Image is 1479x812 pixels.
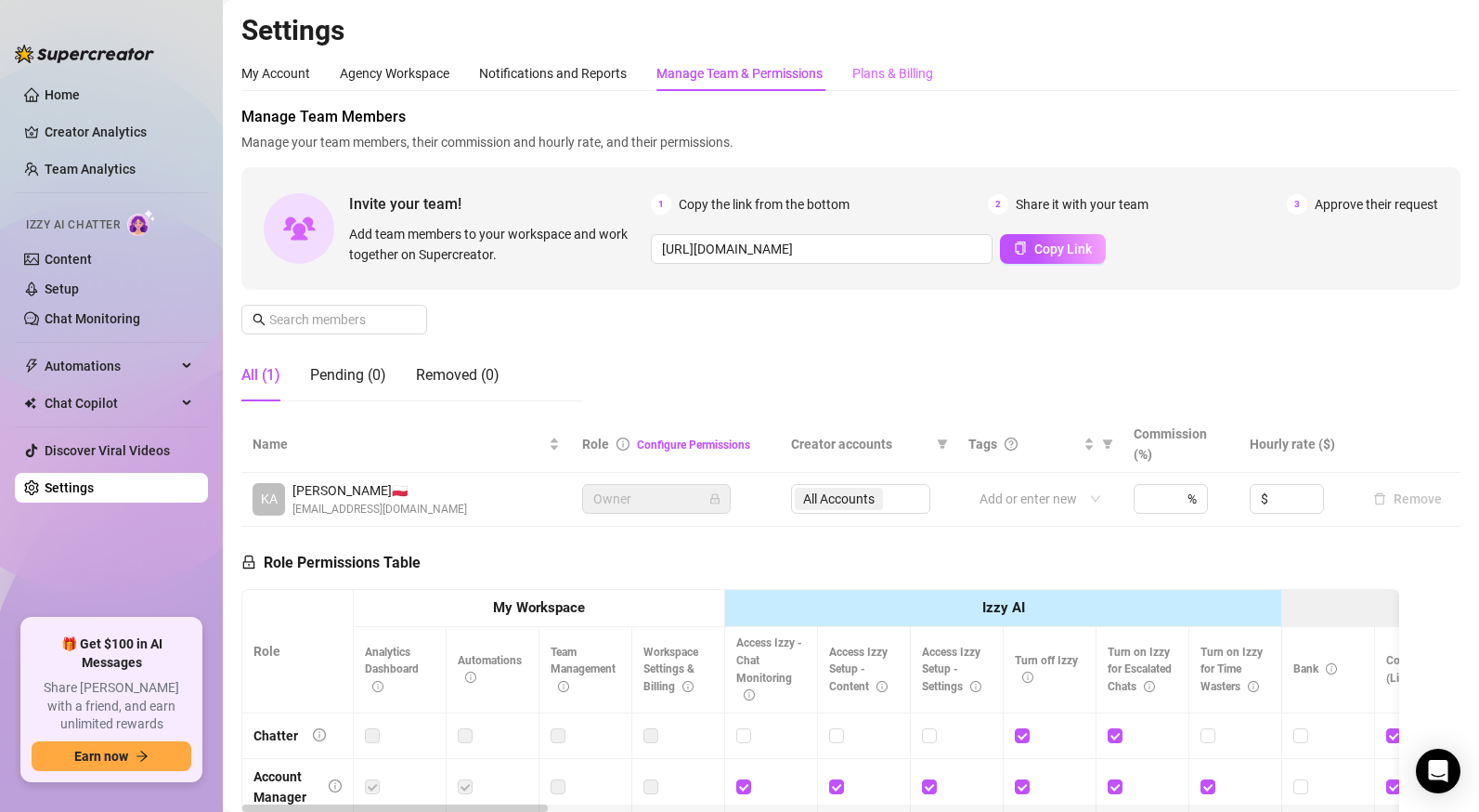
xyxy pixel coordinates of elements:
[253,726,298,746] div: Chatter
[643,646,698,694] span: Workspace Settings & Billing
[1122,416,1239,473] th: Commission (%)
[458,654,522,685] span: Automations
[45,388,176,418] span: Chat Copilot
[982,599,1025,616] strong: Izzy AI
[24,397,36,410] img: Chat Copilot
[937,439,948,450] span: filter
[45,252,92,267] a: Content
[933,430,952,458] span: filter
[922,646,981,694] span: Access Izzy Setup - Settings
[1144,681,1155,692] span: info-circle
[1386,654,1442,685] span: Collections (Lists)
[1366,488,1449,510] button: Remove
[744,689,755,701] span: info-circle
[241,416,571,473] th: Name
[736,636,802,702] span: Access Izzy - Chat Monitoring
[791,434,930,454] span: Creator accounts
[241,13,1460,48] h2: Settings
[45,480,94,495] a: Settings
[968,434,997,454] span: Tags
[24,359,39,373] span: thunderbolt
[637,439,750,452] a: Configure Permissions
[292,480,467,501] span: [PERSON_NAME] 🇵🇱
[1098,430,1117,458] span: filter
[1015,654,1078,685] span: Turn off Izzy
[988,194,1008,215] span: 2
[852,63,933,84] div: Plans & Billing
[241,132,1460,152] span: Manage your team members, their commission and hourly rate, and their permissions.
[310,364,386,386] div: Pending (0)
[241,555,256,570] span: lock
[616,438,629,451] span: info-circle
[551,646,616,694] span: Team Management
[1016,194,1148,215] span: Share it with your team
[32,635,191,672] span: 🎁 Get $100 in AI Messages
[372,681,383,692] span: info-circle
[241,364,280,386] div: All (1)
[493,599,585,616] strong: My Workspace
[261,489,278,509] span: KA
[45,87,80,102] a: Home
[1315,194,1438,215] span: Approve their request
[558,681,569,692] span: info-circle
[1293,662,1337,675] span: Bank
[1416,749,1460,793] div: Open Intercom Messenger
[876,681,888,692] span: info-circle
[709,493,720,504] span: lock
[593,485,720,513] span: Owner
[45,162,136,177] a: Team Analytics
[1108,646,1172,694] span: Turn on Izzy for Escalated Chats
[253,434,545,454] span: Name
[1014,242,1027,255] span: copy
[45,282,79,296] a: Setup
[465,672,476,683] span: info-circle
[340,63,449,84] div: Agency Workspace
[1200,646,1263,694] span: Turn on Izzy for Time Wasters
[365,646,419,694] span: Analytics Dashboard
[1248,681,1259,692] span: info-circle
[313,728,326,741] span: info-circle
[329,779,342,792] span: info-circle
[1102,439,1113,450] span: filter
[679,194,850,215] span: Copy the link from the bottom
[416,364,499,386] div: Removed (0)
[1326,663,1337,674] span: info-circle
[1287,194,1307,215] span: 3
[682,681,694,692] span: info-circle
[74,749,128,764] span: Earn now
[1005,438,1018,451] span: question-circle
[253,313,266,326] span: search
[26,216,120,234] span: Izzy AI Chatter
[269,309,401,330] input: Search members
[32,679,191,734] span: Share [PERSON_NAME] with a friend, and earn unlimited rewards
[1022,672,1033,683] span: info-circle
[292,501,467,518] span: [EMAIL_ADDRESS][DOMAIN_NAME]
[253,766,314,807] div: Account Manager
[1034,242,1092,256] span: Copy Link
[136,750,149,763] span: arrow-right
[241,106,1460,128] span: Manage Team Members
[1000,234,1106,264] button: Copy Link
[45,311,140,326] a: Chat Monitoring
[829,646,888,694] span: Access Izzy Setup - Content
[45,443,170,458] a: Discover Viral Videos
[32,741,191,771] button: Earn nowarrow-right
[1239,416,1355,473] th: Hourly rate ($)
[970,681,981,692] span: info-circle
[15,45,154,63] img: logo-BBDzfeDw.svg
[241,552,421,574] h5: Role Permissions Table
[127,209,156,236] img: AI Chatter
[242,590,354,714] th: Role
[582,437,609,452] span: Role
[45,351,176,381] span: Automations
[45,117,193,147] a: Creator Analytics
[656,63,823,84] div: Manage Team & Permissions
[479,63,627,84] div: Notifications and Reports
[349,224,643,265] span: Add team members to your workspace and work together on Supercreator.
[241,63,310,84] div: My Account
[349,192,651,216] span: Invite your team!
[651,194,671,215] span: 1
